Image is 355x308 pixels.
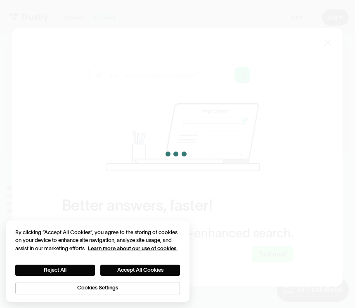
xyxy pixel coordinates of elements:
[15,228,180,294] div: Privacy
[100,265,180,276] button: Accept All Cookies
[15,282,180,294] button: Cookies Settings
[15,228,180,252] div: By clicking “Accept All Cookies”, you agree to the storing of cookies on your device to enhance s...
[88,245,177,251] a: More information about your privacy, opens in a new tab
[6,220,189,302] div: Cookie banner
[15,265,95,276] button: Reject All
